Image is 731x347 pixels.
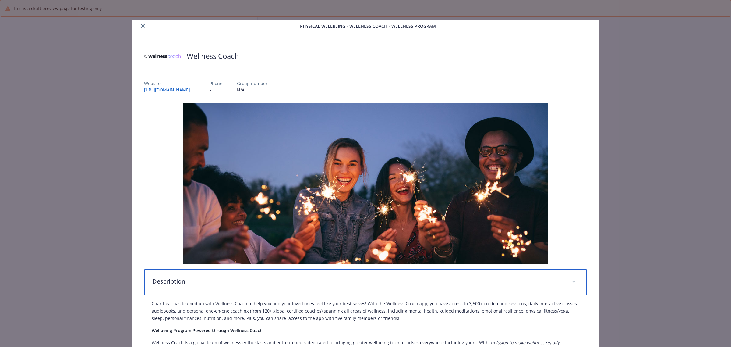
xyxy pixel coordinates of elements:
[144,47,181,65] img: Wellness Coach
[187,51,239,61] h2: Wellness Coach
[144,269,587,295] div: Description
[144,80,195,87] p: Website
[237,80,267,87] p: Group number
[144,87,195,93] a: [URL][DOMAIN_NAME]
[152,327,263,333] strong: Wellbeing Program Powered through Wellness Coach
[152,300,579,322] p: Chartbeat has teamed up with Wellness Coach to help you and your loved ones feel like your best s...
[152,277,564,286] p: Description
[210,80,222,87] p: Phone
[139,22,147,30] button: close
[210,87,222,93] p: -
[183,103,548,264] img: banner
[237,87,267,93] p: N/A
[300,23,436,29] span: Physical Wellbeing - Wellness Coach - Wellness Program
